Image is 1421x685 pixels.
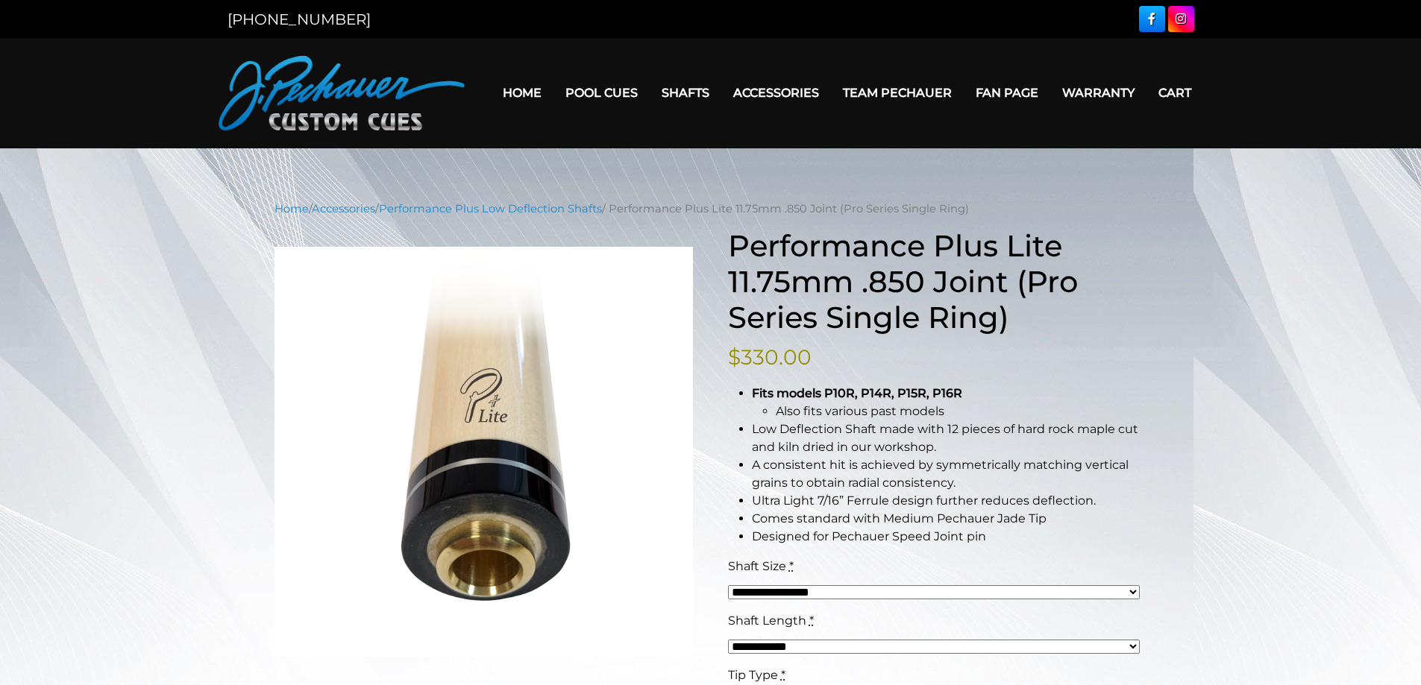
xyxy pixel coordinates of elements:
li: Low Deflection Shaft made with 12 pieces of hard rock maple cut and kiln dried in our workshop. [752,420,1147,456]
a: Team Pechauer [831,74,964,112]
a: Cart [1146,74,1203,112]
a: Fan Page [964,74,1050,112]
span: Shaft Size [728,559,786,573]
li: Also fits various past models [776,403,1147,420]
span: Shaft Length [728,613,806,628]
bdi: 330.00 [728,344,812,370]
li: Comes standard with Medium Pechauer Jade Tip [752,510,1147,528]
abbr: required [781,668,785,682]
span: $ [728,344,741,370]
nav: Breadcrumb [275,201,1147,217]
img: pro-lite-1.png [275,247,694,657]
a: Performance Plus Low Deflection Shafts [379,202,602,215]
a: Home [275,202,309,215]
abbr: required [789,559,794,573]
li: A consistent hit is achieved by symmetrically matching vertical grains to obtain radial consistency. [752,456,1147,492]
a: Home [491,74,553,112]
a: Shafts [650,74,721,112]
li: Designed for Pechauer Speed Joint pin [752,528,1147,546]
a: [PHONE_NUMBER] [228,10,371,28]
li: Ultra Light 7/16” Ferrule design further reduces deflection. [752,492,1147,510]
abbr: required [809,613,814,628]
span: Tip Type [728,668,778,682]
a: Warranty [1050,74,1146,112]
a: Accessories [721,74,831,112]
a: Accessories [312,202,375,215]
h1: Performance Plus Lite 11.75mm .850 Joint (Pro Series Single Ring) [728,228,1147,335]
img: Pechauer Custom Cues [219,56,465,130]
a: Pool Cues [553,74,650,112]
strong: Fits models P10R, P14R, P15R, P16R [752,386,962,400]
